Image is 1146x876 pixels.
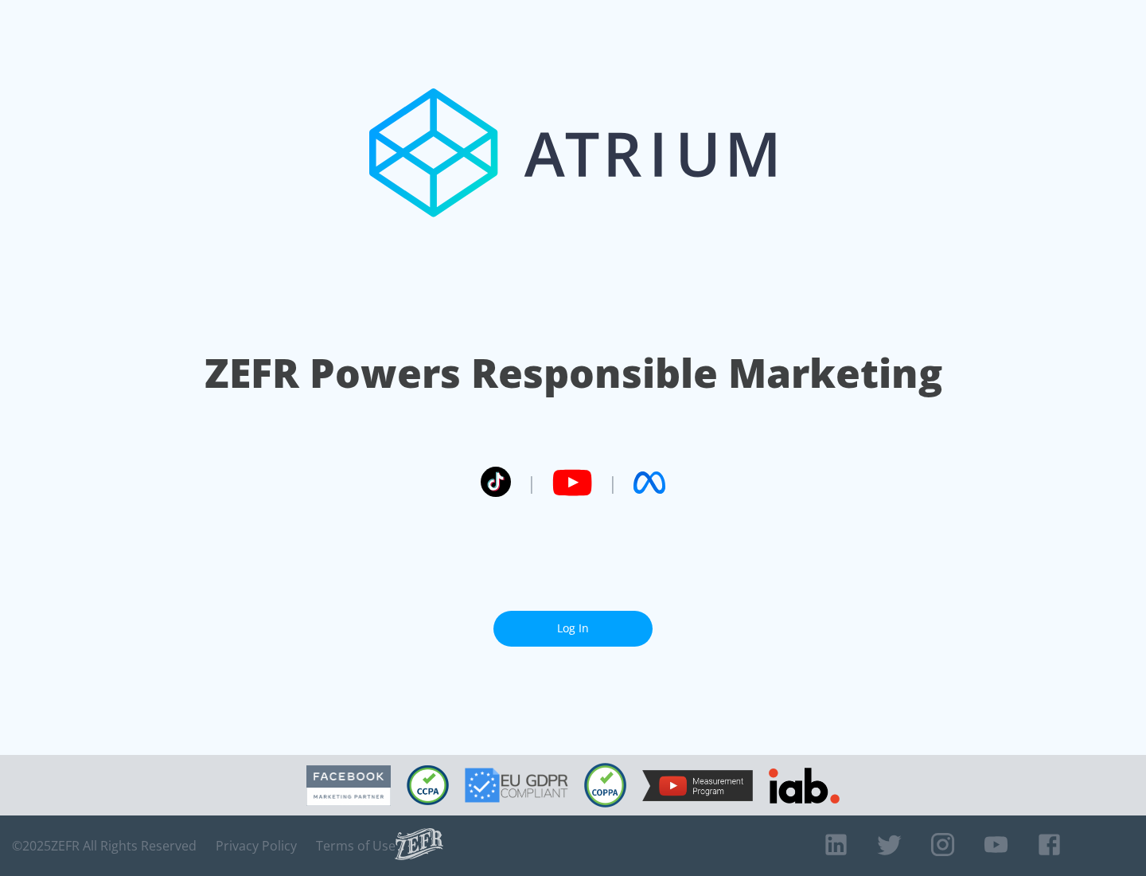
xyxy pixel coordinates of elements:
h1: ZEFR Powers Responsible Marketing [205,346,942,401]
img: YouTube Measurement Program [642,770,753,801]
img: CCPA Compliant [407,765,449,805]
span: © 2025 ZEFR All Rights Reserved [12,838,197,854]
a: Privacy Policy [216,838,297,854]
img: COPPA Compliant [584,763,626,808]
img: GDPR Compliant [465,768,568,803]
img: Facebook Marketing Partner [306,765,391,806]
span: | [527,471,536,495]
a: Log In [493,611,653,647]
span: | [608,471,618,495]
a: Terms of Use [316,838,396,854]
img: IAB [769,768,840,804]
